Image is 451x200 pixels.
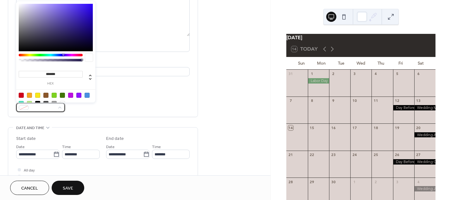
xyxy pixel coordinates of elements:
[352,72,357,76] div: 3
[62,144,71,150] span: Time
[395,153,400,157] div: 26
[286,34,435,41] div: [DATE]
[414,159,435,165] div: Wedding CWBS
[291,57,311,70] div: Sun
[19,93,24,98] div: #D0021B
[288,179,293,184] div: 28
[106,135,124,142] div: End date
[310,72,314,76] div: 1
[76,93,81,98] div: #9013FE
[395,125,400,130] div: 19
[331,153,336,157] div: 23
[393,159,414,165] div: Day Before Guarantee CWBS
[373,72,378,76] div: 4
[52,93,57,98] div: #7ED321
[331,125,336,130] div: 16
[16,144,25,150] span: Date
[395,98,400,103] div: 12
[391,57,411,70] div: Fri
[352,179,357,184] div: 1
[24,167,35,174] span: All day
[52,101,57,106] div: #9B9B9B
[16,125,44,131] span: Date and time
[373,179,378,184] div: 2
[16,135,36,142] div: Start date
[395,179,400,184] div: 3
[310,98,314,103] div: 8
[331,98,336,103] div: 9
[352,153,357,157] div: 24
[311,57,331,70] div: Mon
[373,98,378,103] div: 11
[35,101,40,106] div: #000000
[352,125,357,130] div: 17
[352,98,357,103] div: 10
[68,93,73,98] div: #BD10E0
[393,105,414,110] div: Day Before Guarantee
[331,179,336,184] div: 30
[27,93,32,98] div: #F5A623
[310,125,314,130] div: 15
[288,153,293,157] div: 21
[351,57,371,70] div: Wed
[43,101,48,106] div: #4A4A4A
[16,59,188,66] div: Location
[414,105,435,110] div: Wedding MOGH
[106,144,115,150] span: Date
[416,98,421,103] div: 13
[373,125,378,130] div: 18
[308,78,329,84] div: Labor Day
[288,98,293,103] div: 7
[24,174,50,180] span: Show date only
[21,185,38,192] span: Cancel
[331,72,336,76] div: 2
[60,101,65,106] div: #FFFFFF
[19,82,83,85] label: hex
[35,93,40,98] div: #F8E71C
[373,153,378,157] div: 25
[85,93,90,98] div: #4A90E2
[152,144,161,150] span: Time
[414,132,435,138] div: Wedding ABSB
[331,57,351,70] div: Tue
[414,186,435,191] div: Wedding JMKD
[410,57,430,70] div: Sat
[371,57,391,70] div: Thu
[27,101,32,106] div: #B8E986
[43,93,48,98] div: #8B572A
[416,125,421,130] div: 20
[416,153,421,157] div: 27
[395,72,400,76] div: 5
[52,181,84,195] button: Save
[10,181,49,195] button: Cancel
[310,179,314,184] div: 29
[416,179,421,184] div: 4
[288,72,293,76] div: 31
[416,72,421,76] div: 6
[19,101,24,106] div: #50E3C2
[60,93,65,98] div: #417505
[310,153,314,157] div: 22
[63,185,73,192] span: Save
[288,125,293,130] div: 14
